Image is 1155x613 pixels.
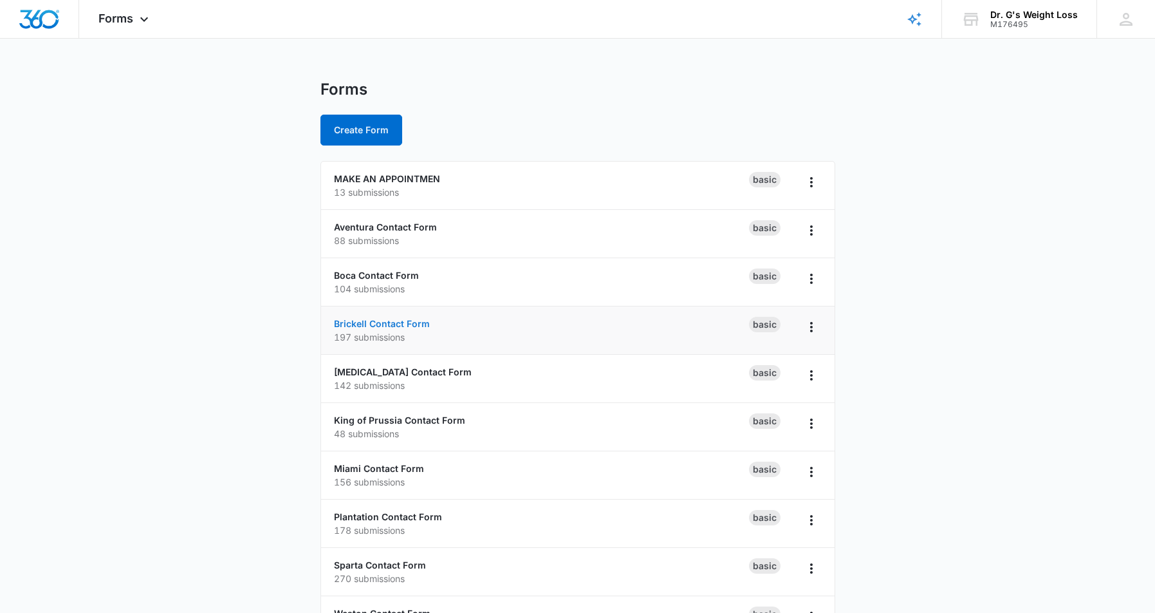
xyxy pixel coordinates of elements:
p: 13 submissions [334,185,749,199]
button: Overflow Menu [801,413,822,434]
button: Overflow Menu [801,510,822,531]
div: Basic [749,558,781,574]
div: account name [990,10,1078,20]
a: Brickell Contact Form [334,318,430,329]
div: Basic [749,365,781,381]
a: Sparta Contact Form [334,560,426,571]
p: 197 submissions [334,330,749,344]
a: MAKE AN APPOINTMEN [334,173,440,184]
p: 104 submissions [334,282,749,296]
div: Basic [749,413,781,429]
a: King of Prussia Contact Form [334,415,465,426]
p: 156 submissions [334,475,749,489]
h1: Forms [320,80,367,99]
div: Basic [749,172,781,187]
div: Basic [749,220,781,236]
button: Create Form [320,115,402,146]
div: Basic [749,462,781,477]
p: 88 submissions [334,234,749,247]
div: Basic [749,510,781,525]
a: Miami Contact Form [334,463,424,474]
p: 142 submissions [334,379,749,392]
a: Aventura Contact Form [334,222,437,232]
p: 48 submissions [334,427,749,440]
button: Overflow Menu [801,220,822,241]
button: Overflow Menu [801,269,822,289]
div: account id [990,20,1078,29]
button: Overflow Menu [801,172,822,193]
button: Overflow Menu [801,558,822,579]
button: Overflow Menu [801,317,822,337]
p: 270 submissions [334,572,749,585]
a: [MEDICAL_DATA] Contact Form [334,366,472,377]
a: Plantation Contact Form [334,511,442,522]
button: Overflow Menu [801,365,822,386]
span: Forms [98,12,133,25]
a: Boca Contact Form [334,270,419,281]
p: 178 submissions [334,523,749,537]
div: Basic [749,317,781,332]
button: Overflow Menu [801,462,822,482]
div: Basic [749,269,781,284]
